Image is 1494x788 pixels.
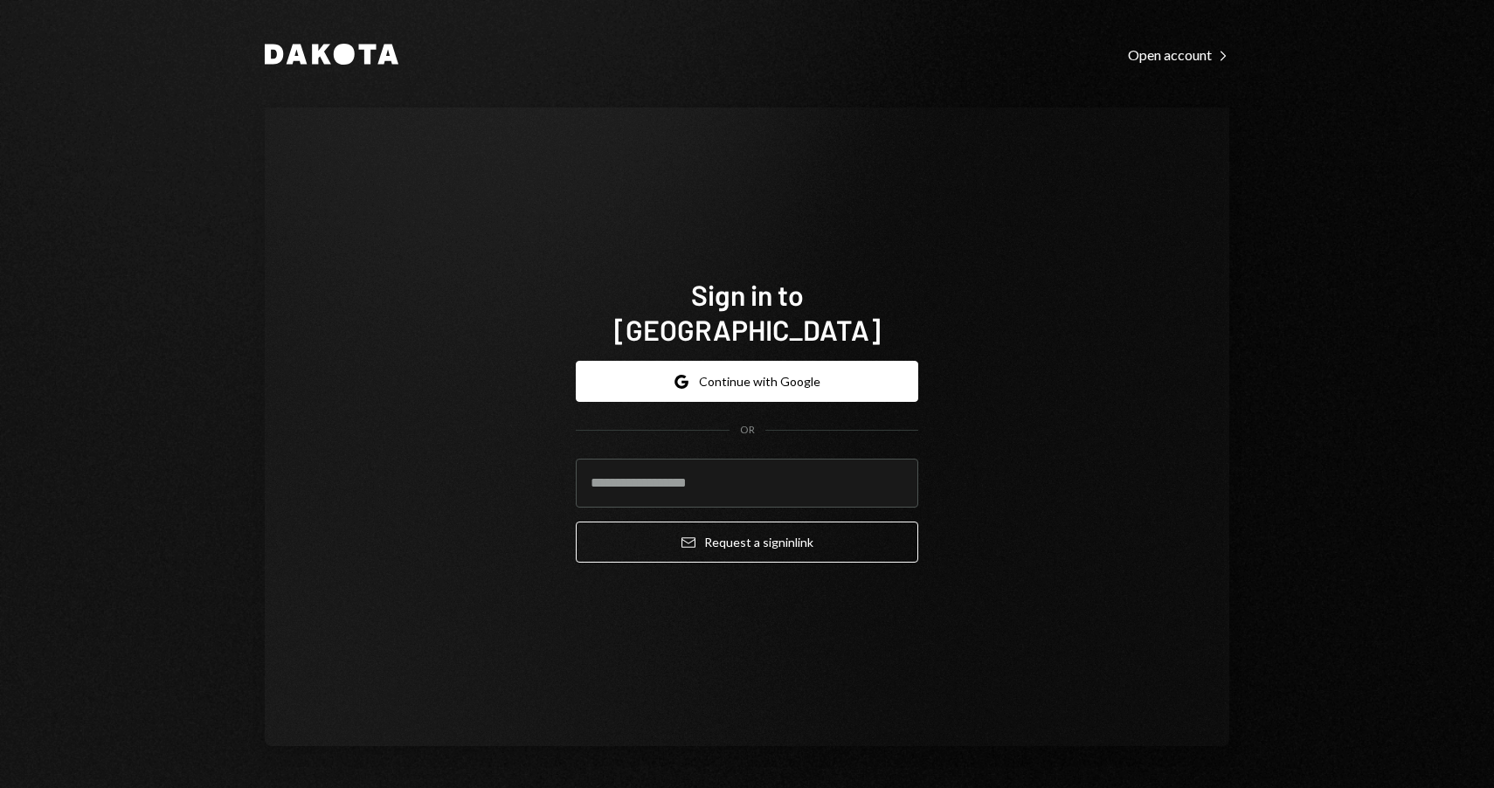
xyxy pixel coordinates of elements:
div: Open account [1128,46,1229,64]
button: Request a signinlink [576,522,918,563]
a: Open account [1128,45,1229,64]
div: OR [740,423,755,438]
button: Continue with Google [576,361,918,402]
h1: Sign in to [GEOGRAPHIC_DATA] [576,277,918,347]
